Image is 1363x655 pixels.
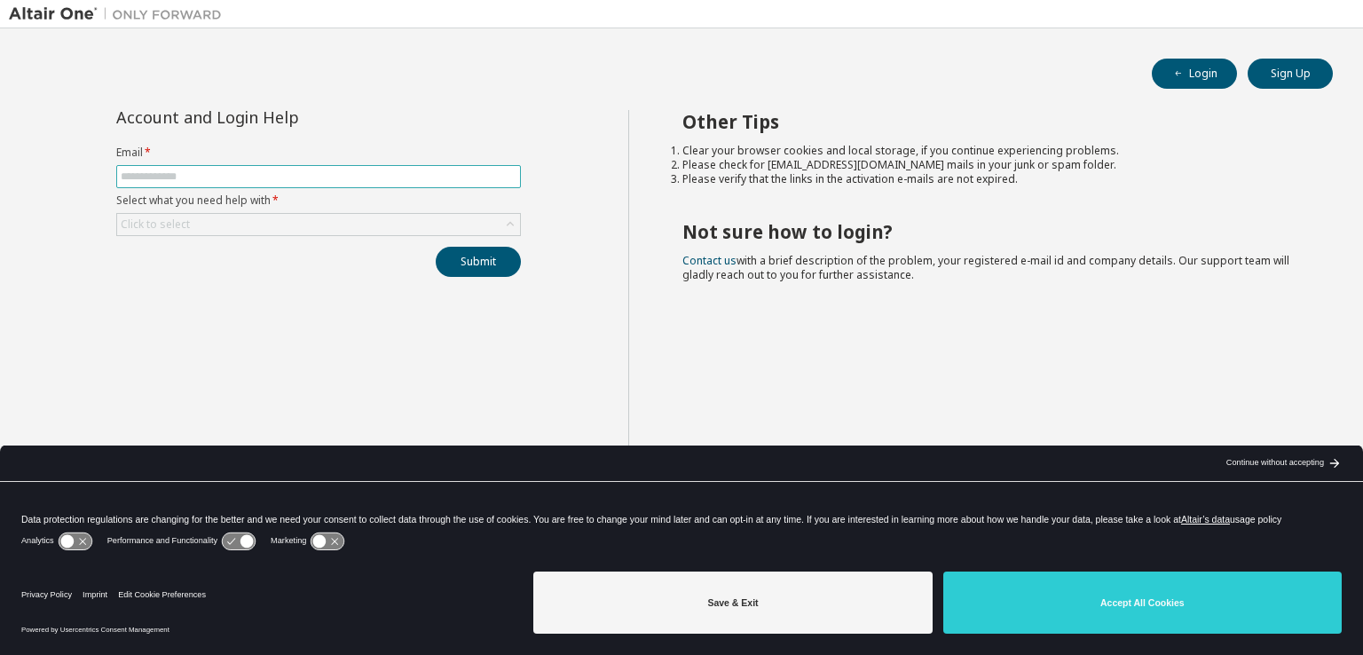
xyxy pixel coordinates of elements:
[682,110,1302,133] h2: Other Tips
[117,214,520,235] div: Click to select
[116,193,521,208] label: Select what you need help with
[682,253,737,268] a: Contact us
[9,5,231,23] img: Altair One
[116,146,521,160] label: Email
[436,247,521,277] button: Submit
[1248,59,1333,89] button: Sign Up
[682,220,1302,243] h2: Not sure how to login?
[116,110,440,124] div: Account and Login Help
[682,172,1302,186] li: Please verify that the links in the activation e-mails are not expired.
[682,253,1289,282] span: with a brief description of the problem, your registered e-mail id and company details. Our suppo...
[682,144,1302,158] li: Clear your browser cookies and local storage, if you continue experiencing problems.
[121,217,190,232] div: Click to select
[1152,59,1237,89] button: Login
[682,158,1302,172] li: Please check for [EMAIL_ADDRESS][DOMAIN_NAME] mails in your junk or spam folder.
